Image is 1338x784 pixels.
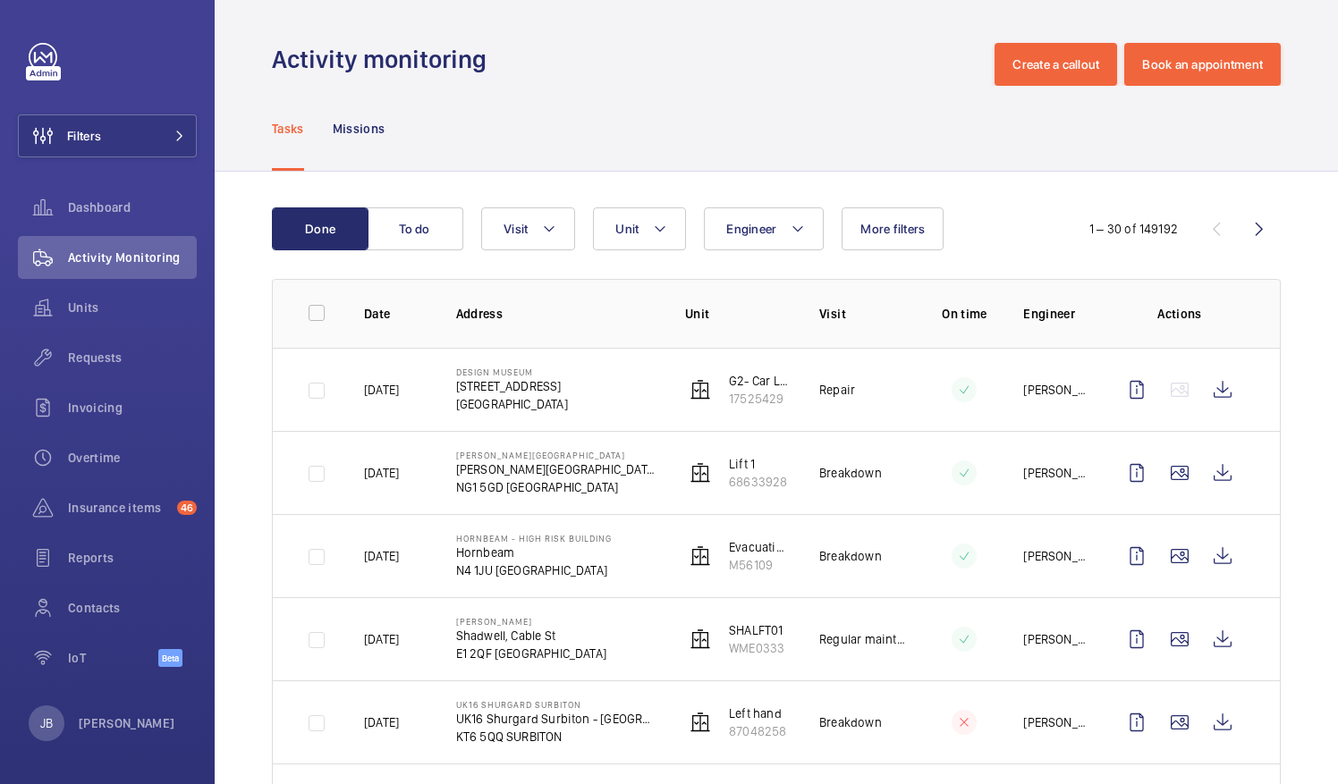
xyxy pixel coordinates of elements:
[68,399,197,417] span: Invoicing
[1023,305,1087,323] p: Engineer
[1124,43,1281,86] button: Book an appointment
[67,127,101,145] span: Filters
[842,207,944,250] button: More filters
[481,207,575,250] button: Visit
[364,713,399,731] p: [DATE]
[934,305,995,323] p: On time
[68,499,170,517] span: Insurance items
[690,712,711,733] img: elevator.svg
[690,462,711,484] img: elevator.svg
[1023,630,1087,648] p: [PERSON_NAME]
[1023,547,1087,565] p: [PERSON_NAME]
[364,630,399,648] p: [DATE]
[729,455,787,473] p: Lift 1
[819,381,855,399] p: Repair
[456,450,657,460] p: [PERSON_NAME][GEOGRAPHIC_DATA]
[1089,220,1178,238] div: 1 – 30 of 149192
[456,367,568,377] p: Design Museum
[819,630,905,648] p: Regular maintenance
[504,222,528,236] span: Visit
[177,501,197,515] span: 46
[729,722,786,740] p: 87048258
[615,222,639,236] span: Unit
[456,728,657,746] p: KT6 5QQ SURBITON
[1023,464,1087,482] p: [PERSON_NAME]
[456,460,657,478] p: [PERSON_NAME][GEOGRAPHIC_DATA]
[456,395,568,413] p: [GEOGRAPHIC_DATA]
[729,473,787,491] p: 68633928
[333,120,385,138] p: Missions
[158,649,182,667] span: Beta
[729,704,786,722] p: Left hand
[456,627,606,645] p: Shadwell, Cable St
[456,645,606,662] p: E1 2QF [GEOGRAPHIC_DATA]
[456,377,568,395] p: [STREET_ADDRESS]
[819,713,882,731] p: Breakdown
[1115,305,1244,323] p: Actions
[729,538,791,556] p: Evacuation - EPL Passenger Lift No 3
[690,545,711,567] img: elevator.svg
[68,198,197,216] span: Dashboard
[456,478,657,496] p: NG1 5GD [GEOGRAPHIC_DATA]
[456,305,657,323] p: Address
[364,464,399,482] p: [DATE]
[690,628,711,650] img: elevator.svg
[68,549,197,567] span: Reports
[40,714,53,732] p: JB
[729,556,791,574] p: M56109
[456,616,606,627] p: [PERSON_NAME]
[690,379,711,400] img: elevator.svg
[68,649,158,667] span: IoT
[729,372,791,390] p: G2- Car Lift- SC38738
[995,43,1117,86] button: Create a callout
[68,249,197,266] span: Activity Monitoring
[364,547,399,565] p: [DATE]
[729,621,784,639] p: SHALFT01
[1023,713,1087,731] p: [PERSON_NAME]
[860,222,925,236] span: More filters
[593,207,686,250] button: Unit
[272,207,368,250] button: Done
[364,381,399,399] p: [DATE]
[704,207,824,250] button: Engineer
[79,714,175,732] p: [PERSON_NAME]
[1023,381,1087,399] p: [PERSON_NAME]
[272,43,497,76] h1: Activity monitoring
[18,114,197,157] button: Filters
[456,699,657,710] p: UK16 Shurgard Surbiton
[726,222,776,236] span: Engineer
[68,349,197,367] span: Requests
[456,561,612,579] p: N4 1JU [GEOGRAPHIC_DATA]
[685,305,791,323] p: Unit
[729,390,791,408] p: 17525429
[456,533,612,544] p: Hornbeam - High Risk Building
[819,305,905,323] p: Visit
[68,599,197,617] span: Contacts
[367,207,463,250] button: To do
[456,544,612,561] p: Hornbeam
[364,305,428,323] p: Date
[819,464,882,482] p: Breakdown
[68,449,197,467] span: Overtime
[729,639,784,657] p: WME0333
[272,120,304,138] p: Tasks
[456,710,657,728] p: UK16 Shurgard Surbiton - [GEOGRAPHIC_DATA] Rd
[819,547,882,565] p: Breakdown
[68,299,197,316] span: Units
